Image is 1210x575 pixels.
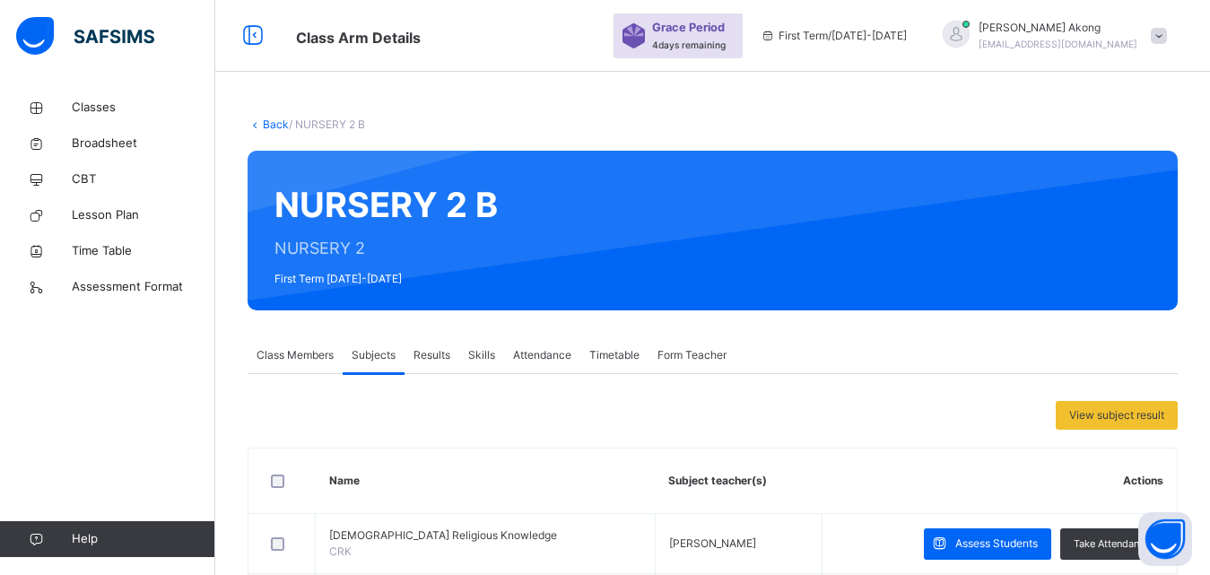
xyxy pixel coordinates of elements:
span: Broadsheet [72,135,215,152]
span: Skills [468,347,495,363]
span: Form Teacher [657,347,727,363]
span: Results [413,347,450,363]
span: Attendance [513,347,571,363]
th: Actions [822,449,1177,514]
th: Name [316,449,656,514]
span: CBT [72,170,215,188]
span: Time Table [72,242,215,260]
span: Assessment Format [72,278,215,296]
img: sticker-purple.71386a28dfed39d6af7621340158ba97.svg [622,23,645,48]
span: Timetable [589,347,640,363]
img: safsims [16,17,154,55]
span: Classes [72,99,215,117]
span: / NURSERY 2 B [289,118,365,131]
span: [PERSON_NAME] [669,536,756,550]
span: Grace Period [652,19,725,36]
span: [DEMOGRAPHIC_DATA] Religious Knowledge [329,527,641,544]
span: Assess Students [955,536,1038,552]
span: Class Members [257,347,334,363]
span: [PERSON_NAME] Akong [979,20,1137,36]
span: Class Arm Details [296,29,421,47]
span: View subject result [1069,407,1164,423]
span: 4 days remaining [652,39,726,50]
div: SimeonAkong [925,20,1176,52]
span: Lesson Plan [72,206,215,224]
span: CRK [329,545,352,558]
span: Take Attendance [1074,536,1150,552]
span: Subjects [352,347,396,363]
th: Subject teacher(s) [655,449,822,514]
span: Help [72,530,214,548]
a: Back [263,118,289,131]
button: Open asap [1138,512,1192,566]
span: [EMAIL_ADDRESS][DOMAIN_NAME] [979,39,1137,49]
span: session/term information [761,28,907,44]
